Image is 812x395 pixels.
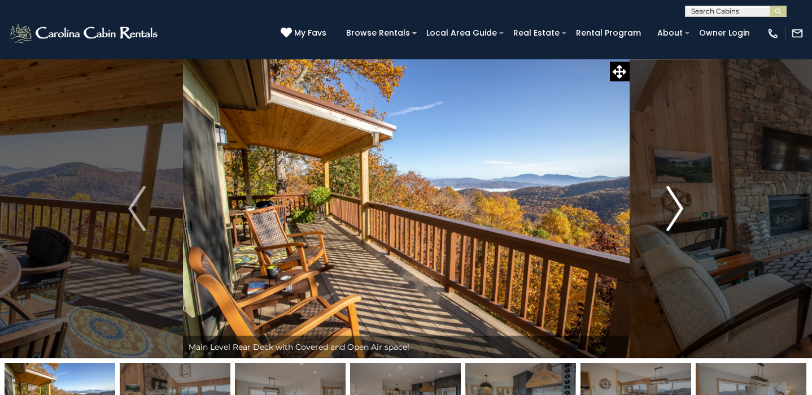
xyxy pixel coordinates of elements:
[508,24,565,42] a: Real Estate
[570,24,647,42] a: Rental Program
[8,22,161,45] img: White-1-2.png
[128,186,145,231] img: arrow
[421,24,503,42] a: Local Area Guide
[340,24,416,42] a: Browse Rentals
[767,27,779,40] img: phone-regular-white.png
[91,59,182,358] button: Previous
[666,186,683,231] img: arrow
[652,24,688,42] a: About
[183,336,630,358] div: Main Level Rear Deck with Covered and Open Air space!
[294,27,326,39] span: My Favs
[629,59,721,358] button: Next
[281,27,329,40] a: My Favs
[693,24,756,42] a: Owner Login
[791,27,804,40] img: mail-regular-white.png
